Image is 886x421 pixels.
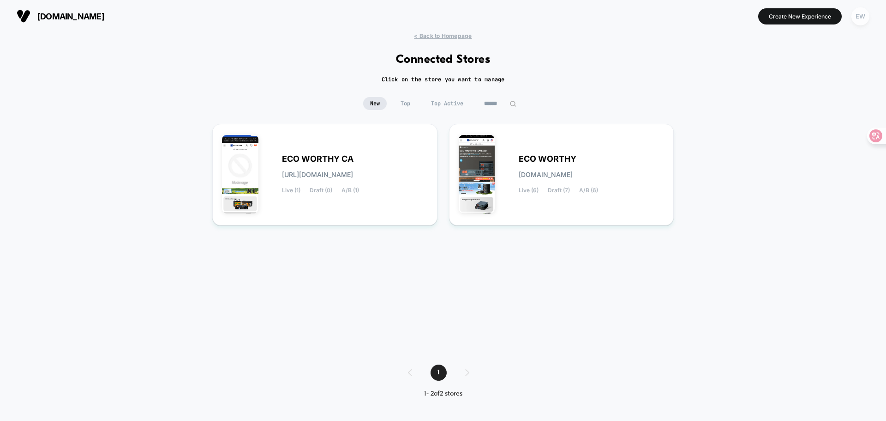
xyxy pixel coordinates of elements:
[758,8,842,24] button: Create New Experience
[459,135,495,214] img: ECO_WORTHY
[414,32,472,39] span: < Back to Homepage
[382,76,505,83] h2: Click on the store you want to manage
[548,187,570,194] span: Draft (7)
[509,100,516,107] img: edit
[37,12,104,21] span: [DOMAIN_NAME]
[14,9,107,24] button: [DOMAIN_NAME]
[851,7,869,25] div: EW
[519,187,539,194] span: Live (6)
[282,171,353,178] span: [URL][DOMAIN_NAME]
[363,97,387,110] span: New
[222,135,258,214] img: ECO_WORTHY_CA
[394,97,417,110] span: Top
[282,156,353,162] span: ECO WORTHY CA
[519,156,576,162] span: ECO WORTHY
[17,9,30,23] img: Visually logo
[519,171,573,178] span: [DOMAIN_NAME]
[431,365,447,381] span: 1
[341,187,359,194] span: A/B (1)
[849,7,872,26] button: EW
[424,97,470,110] span: Top Active
[399,390,488,398] div: 1 - 2 of 2 stores
[579,187,598,194] span: A/B (6)
[282,187,300,194] span: Live (1)
[310,187,332,194] span: Draft (0)
[396,53,491,67] h1: Connected Stores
